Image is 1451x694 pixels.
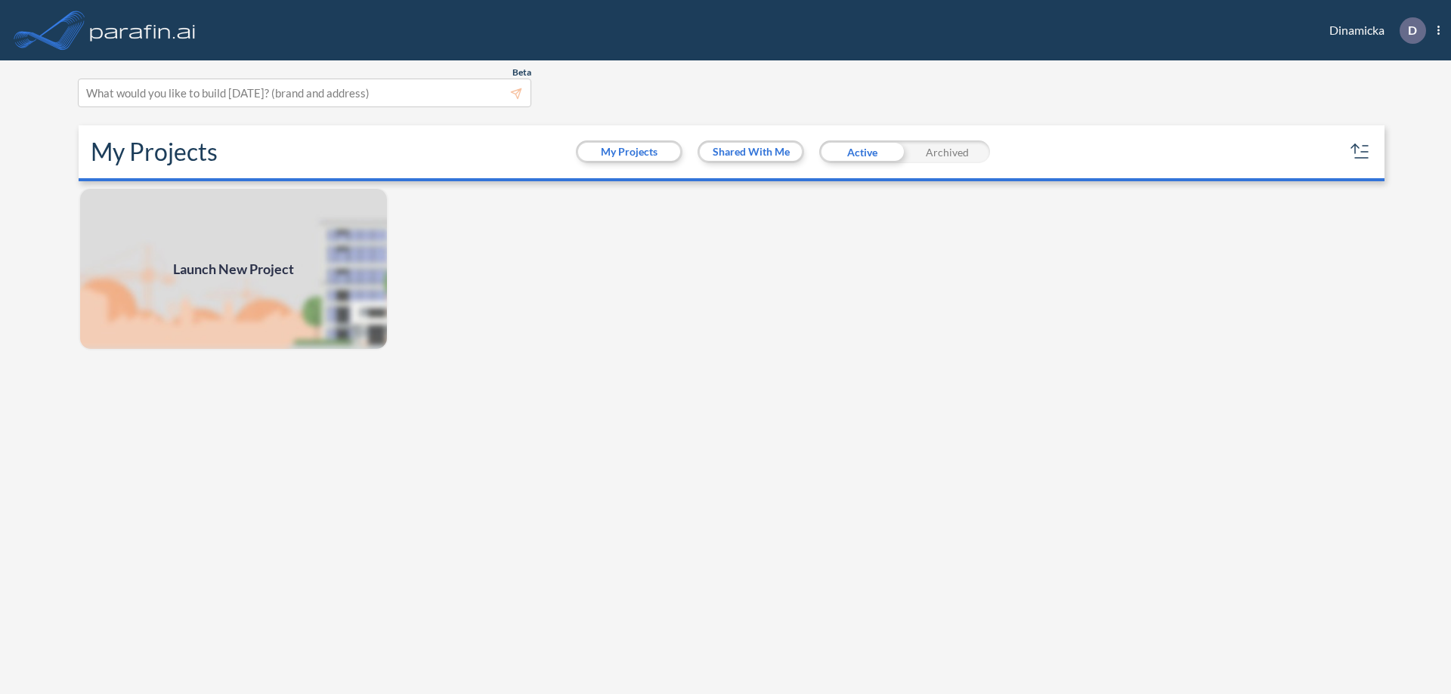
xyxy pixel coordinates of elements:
[1307,17,1440,44] div: Dinamicka
[578,143,680,161] button: My Projects
[905,140,990,163] div: Archived
[819,140,905,163] div: Active
[79,187,388,350] img: add
[700,143,802,161] button: Shared With Me
[87,15,199,45] img: logo
[91,137,218,166] h2: My Projects
[1348,140,1372,164] button: sort
[79,187,388,350] a: Launch New Project
[512,66,531,79] span: Beta
[173,259,294,279] span: Launch New Project
[1408,23,1417,37] p: D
